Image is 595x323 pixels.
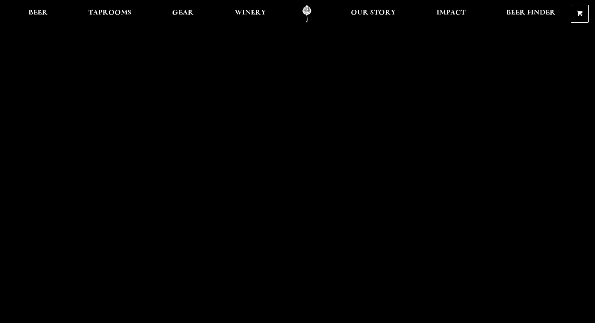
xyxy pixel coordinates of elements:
[346,5,401,23] a: Our Story
[292,5,322,23] a: Odell Home
[351,10,396,16] span: Our Story
[506,10,555,16] span: Beer Finder
[235,10,266,16] span: Winery
[501,5,561,23] a: Beer Finder
[167,5,199,23] a: Gear
[88,10,131,16] span: Taprooms
[29,10,48,16] span: Beer
[83,5,137,23] a: Taprooms
[431,5,471,23] a: Impact
[437,10,466,16] span: Impact
[230,5,271,23] a: Winery
[172,10,194,16] span: Gear
[23,5,53,23] a: Beer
